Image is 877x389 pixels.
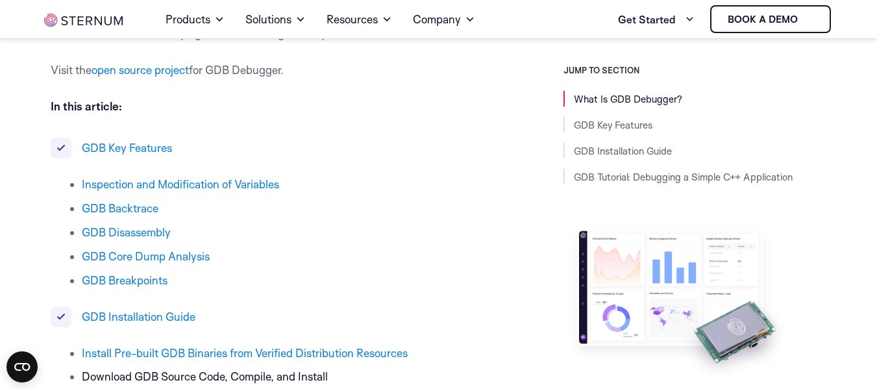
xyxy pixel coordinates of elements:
[563,221,791,383] img: Take Sternum for a Test Drive with a Free Evaluation Kit
[82,273,167,287] a: GDB Breakpoints
[82,370,328,383] a: Download GDB Source Code, Compile, and Install
[82,201,158,215] a: GDB Backtrace
[6,351,38,383] button: Open CMP widget
[563,65,834,75] h3: JUMP TO SECTION
[82,177,279,191] a: Inspection and Modification of Variables
[574,171,793,183] a: GDB Tutorial: Debugging a Simple C++ Application
[413,1,475,38] a: Company
[327,1,392,38] a: Resources
[92,63,189,77] a: open source project
[82,225,171,239] a: GDB Disassembly
[51,60,490,81] p: Visit the for GDB Debugger.
[803,14,813,25] img: sternum iot
[574,119,652,131] a: GDB Key Features
[574,145,672,157] a: GDB Installation Guide
[82,310,195,323] a: GDB Installation Guide
[44,14,123,27] img: sternum iot
[245,1,306,38] a: Solutions
[618,6,695,32] a: Get Started
[82,141,172,155] a: GDB Key Features
[82,249,210,263] a: GDB Core Dump Analysis
[166,1,225,38] a: Products
[51,99,122,113] strong: In this article:
[82,346,408,360] a: Install Pre-built GDB Binaries from Verified Distribution Resources
[710,5,831,33] a: Book a demo
[574,93,682,105] a: What Is GDB Debugger?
